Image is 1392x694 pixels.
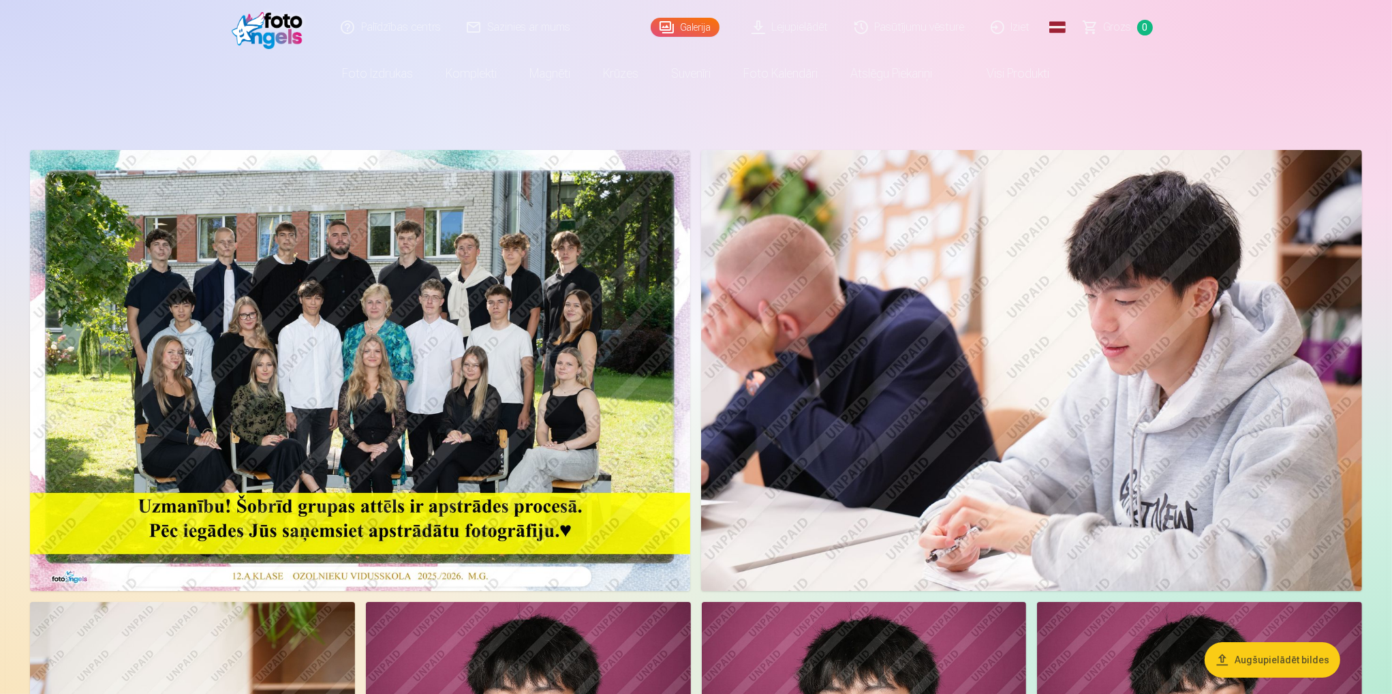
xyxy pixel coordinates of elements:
span: 0 [1137,20,1153,35]
a: Atslēgu piekariņi [835,55,949,93]
button: Augšupielādēt bildes [1205,642,1340,678]
a: Foto kalendāri [728,55,835,93]
a: Suvenīri [655,55,728,93]
a: Foto izdrukas [326,55,430,93]
a: Krūzes [587,55,655,93]
a: Komplekti [430,55,514,93]
a: Magnēti [514,55,587,93]
img: /fa1 [232,5,310,49]
a: Galerija [651,18,720,37]
a: Visi produkti [949,55,1066,93]
span: Grozs [1104,19,1132,35]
